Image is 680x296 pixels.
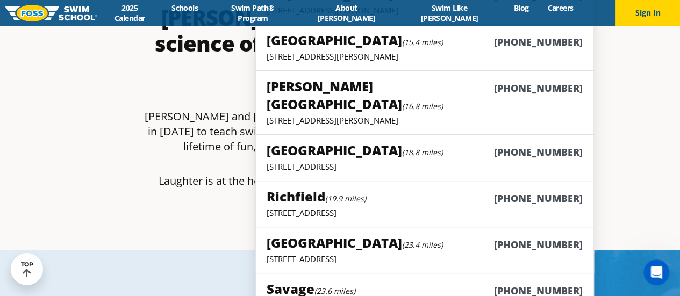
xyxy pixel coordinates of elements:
[267,234,443,251] h5: [GEOGRAPHIC_DATA]
[267,207,582,218] p: [STREET_ADDRESS]
[97,3,162,23] a: 2025 Calendar
[494,192,583,205] h6: [PHONE_NUMBER]
[255,181,593,227] a: Richfield(19.9 miles)[PHONE_NUMBER][STREET_ADDRESS]
[267,51,582,62] p: [STREET_ADDRESS][PERSON_NAME]
[267,254,582,264] p: [STREET_ADDRESS]
[314,286,355,296] small: (23.6 miles)
[494,82,583,113] h6: [PHONE_NUMBER]
[402,147,443,157] small: (18.8 miles)
[402,240,443,250] small: (23.4 miles)
[255,70,593,135] a: [PERSON_NAME][GEOGRAPHIC_DATA](16.8 miles)[PHONE_NUMBER][STREET_ADDRESS][PERSON_NAME]
[21,261,33,278] div: TOP
[267,115,582,126] p: [STREET_ADDRESS][PERSON_NAME]
[395,3,504,23] a: Swim Like [PERSON_NAME]
[494,146,583,159] h6: [PHONE_NUMBER]
[494,238,583,251] h6: [PHONE_NUMBER]
[5,5,97,21] img: FOSS Swim School Logo
[538,3,583,13] a: Careers
[255,24,593,71] a: [GEOGRAPHIC_DATA](15.4 miles)[PHONE_NUMBER][STREET_ADDRESS][PERSON_NAME]
[494,35,583,49] h6: [PHONE_NUMBER]
[255,227,593,273] a: [GEOGRAPHIC_DATA](23.4 miles)[PHONE_NUMBER][STREET_ADDRESS]
[267,77,493,113] h5: [PERSON_NAME][GEOGRAPHIC_DATA]
[325,193,366,204] small: (19.9 miles)
[402,37,443,47] small: (15.4 miles)
[162,3,207,13] a: Schools
[504,3,538,13] a: Blog
[402,101,443,111] small: (16.8 miles)
[255,134,593,181] a: [GEOGRAPHIC_DATA](18.8 miles)[PHONE_NUMBER][STREET_ADDRESS]
[267,187,366,205] h5: Richfield
[267,141,443,159] h5: [GEOGRAPHIC_DATA]
[298,3,395,23] a: About [PERSON_NAME]
[267,161,582,172] p: [STREET_ADDRESS]
[207,3,298,23] a: Swim Path® Program
[267,31,443,49] h5: [GEOGRAPHIC_DATA]
[643,259,669,285] iframe: Intercom live chat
